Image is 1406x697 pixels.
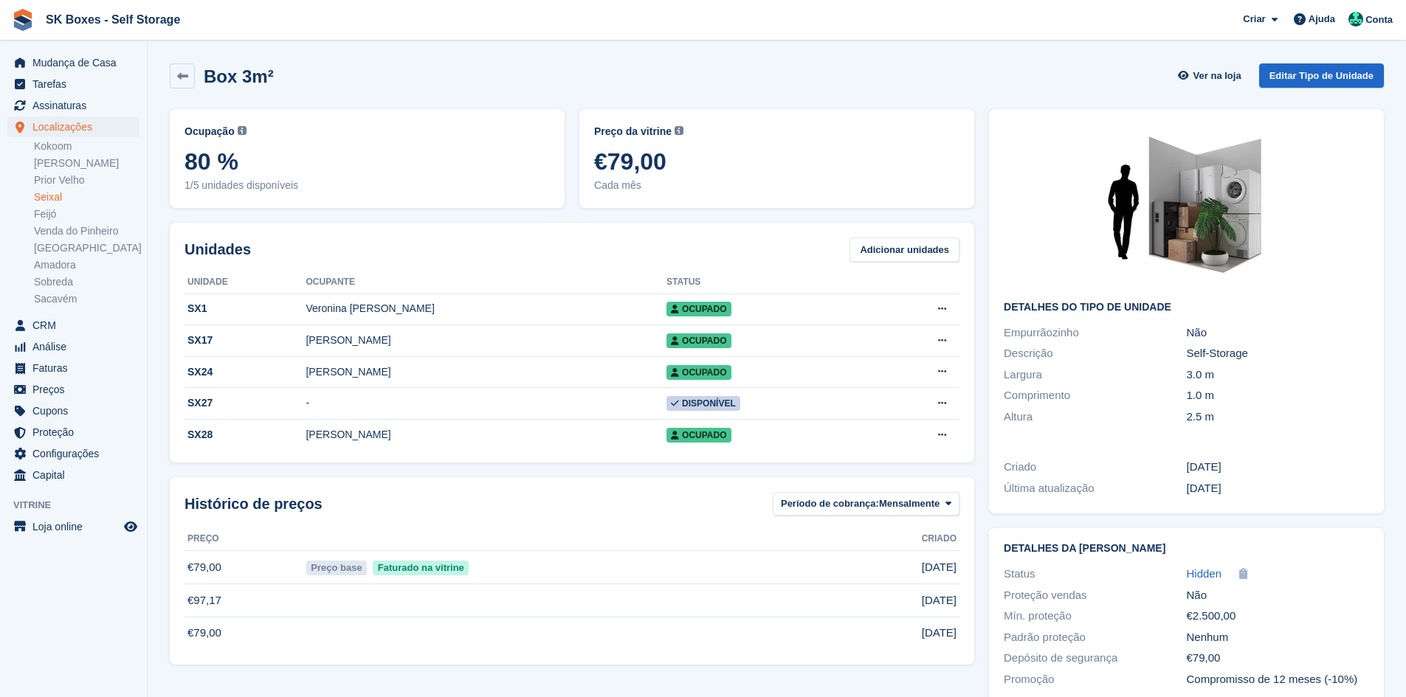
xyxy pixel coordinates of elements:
span: Ocupado [666,333,731,348]
span: Conta [1365,13,1393,27]
span: 1/5 unidades disponíveis [185,178,550,193]
span: Ajuda [1309,12,1335,27]
a: Adicionar unidades [850,237,959,262]
div: [PERSON_NAME] [306,427,666,443]
a: menu [7,336,139,357]
a: menu [7,516,139,537]
span: CRM [32,315,121,336]
a: menu [7,95,139,116]
span: Criar [1243,12,1265,27]
div: Proteção vendas [1004,587,1186,604]
span: Histórico de preços [185,493,323,515]
span: Tarefas [32,74,121,94]
div: Status [1004,566,1186,583]
span: Disponível [666,396,740,411]
a: menu [7,443,139,464]
a: [GEOGRAPHIC_DATA] [34,241,139,255]
div: [PERSON_NAME] [306,364,666,380]
h2: Detalhes do tipo de unidade [1004,302,1369,313]
th: Preço [185,527,303,551]
span: Ocupado [666,428,731,443]
span: Preço base [306,561,367,575]
div: 2.5 m [1187,409,1369,426]
span: Ocupado [666,302,731,316]
a: menu [7,117,139,137]
a: Amadora [34,258,139,272]
th: Status [666,271,872,294]
div: Não [1187,587,1369,604]
span: Mensalmente [879,496,940,511]
img: SK Boxes - Comercial [1348,12,1363,27]
span: Proteção [32,422,121,443]
h2: Box 3m² [204,66,274,86]
h2: Unidades [185,238,251,260]
a: menu [7,465,139,485]
div: Criado [1004,459,1186,476]
div: SX27 [185,395,306,411]
div: Self-Storage [1187,345,1369,362]
div: 3.0 m [1187,367,1369,384]
a: menu [7,74,139,94]
a: menu [7,52,139,73]
span: €79,00 [594,148,959,175]
h2: Detalhes da [PERSON_NAME] [1004,543,1369,555]
div: Descrição [1004,345,1186,362]
span: Loja online [32,516,121,537]
button: Período de cobrança: Mensalmente [773,492,959,516]
div: Veronina [PERSON_NAME] [306,301,666,316]
a: menu [7,422,139,443]
span: [DATE] [922,559,957,576]
span: 80 % [185,148,550,175]
div: €79,00 [1187,650,1369,667]
a: [PERSON_NAME] [34,156,139,170]
span: Hidden [1187,567,1222,580]
img: stora-icon-8386f47178a22dfd0bd8f6a31ec36ba5ce8667c1dd55bd0f319d3a0aa187defe.svg [12,9,34,31]
span: Preço da vitrine [594,124,672,139]
span: Período de cobrança: [781,496,879,511]
th: Unidade [185,271,306,294]
span: Cada mês [594,178,959,193]
a: menu [7,400,139,421]
a: Loja de pré-visualização [122,518,139,535]
div: Mín. proteção [1004,608,1186,625]
a: Kokoom [34,139,139,153]
td: - [306,388,666,420]
div: Promoção [1004,671,1186,688]
span: Localizações [32,117,121,137]
span: Faturado na vitrine [373,561,469,575]
td: €97,17 [185,584,303,617]
div: [DATE] [1187,459,1369,476]
span: Ocupação [185,124,235,139]
div: Padrão proteção [1004,629,1186,646]
span: Criado [922,532,957,545]
div: Compromisso de 12 meses (-10%) [1187,671,1369,688]
a: Editar Tipo de Unidade [1259,63,1384,88]
div: SX28 [185,427,306,443]
span: Preços [32,379,121,400]
div: €2.500,00 [1187,608,1369,625]
div: 1.0 m [1187,387,1369,404]
a: menu [7,379,139,400]
a: Seixal [34,190,139,204]
div: [PERSON_NAME] [306,333,666,348]
a: Ver na loja [1176,63,1247,88]
a: SK Boxes - Self Storage [40,7,186,32]
img: 30-sqft-unit.jpg [1076,124,1298,290]
span: Configurações [32,443,121,464]
div: Largura [1004,367,1186,384]
a: Sobreda [34,275,139,289]
span: Cupons [32,400,121,421]
span: Ver na loja [1193,69,1241,83]
span: Análise [32,336,121,357]
a: Feijó [34,207,139,221]
div: SX17 [185,333,306,348]
div: Depósito de segurança [1004,650,1186,667]
div: Última atualização [1004,480,1186,497]
span: Assinaturas [32,95,121,116]
a: menu [7,315,139,336]
td: €79,00 [185,551,303,584]
div: Não [1187,325,1369,341]
th: Ocupante [306,271,666,294]
div: SX1 [185,301,306,316]
div: [DATE] [1187,480,1369,497]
